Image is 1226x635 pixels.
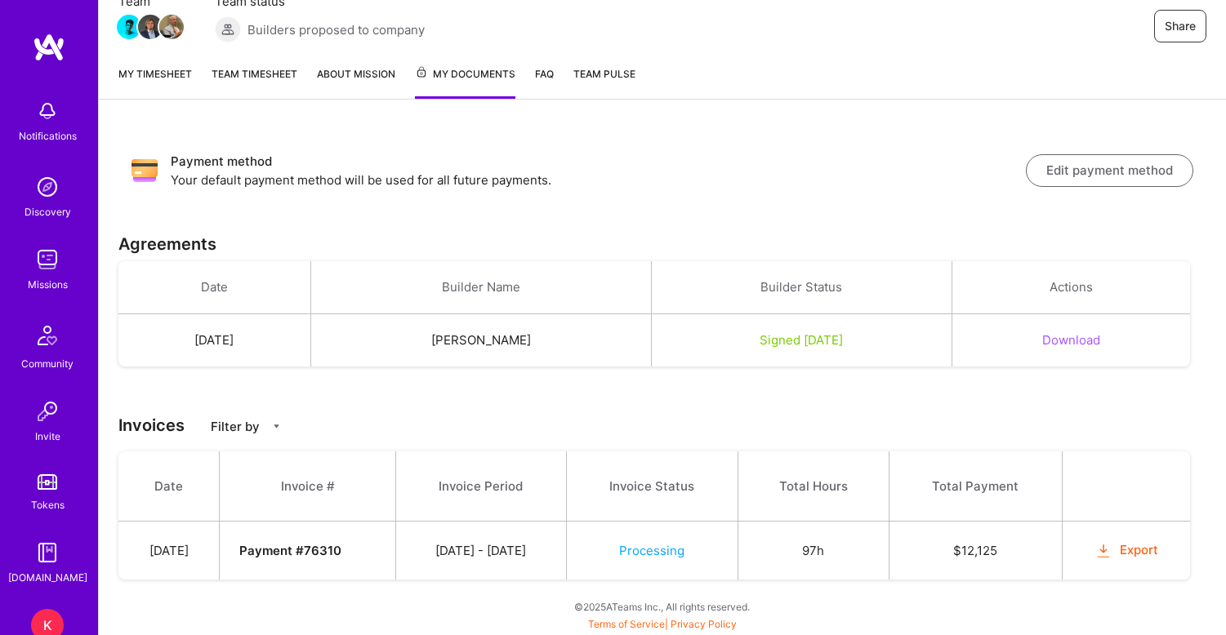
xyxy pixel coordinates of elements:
th: Builder Status [651,261,952,314]
div: Discovery [25,203,71,220]
img: teamwork [31,243,64,276]
td: [DATE] [118,314,310,367]
th: Total Hours [738,451,889,522]
th: Invoice # [220,451,396,522]
button: Export [1094,541,1158,560]
th: Builder Name [310,261,651,314]
h3: Agreements [118,234,1206,254]
h3: Invoices [118,415,1206,435]
th: Invoice Period [396,451,567,522]
div: Invite [35,428,60,445]
a: Team Member Avatar [118,13,140,41]
span: Team Pulse [573,68,635,80]
a: Team Member Avatar [161,13,182,41]
img: bell [31,95,64,127]
td: [DATE] [118,522,220,580]
span: Builders proposed to company [247,21,425,38]
div: Tokens [31,496,65,513]
div: [DOMAIN_NAME] [8,569,87,586]
a: My timesheet [118,65,192,99]
a: FAQ [535,65,554,99]
a: Privacy Policy [671,618,737,630]
img: tokens [38,474,57,490]
img: logo [33,33,65,62]
button: Edit payment method [1026,154,1193,187]
img: Invite [31,395,64,428]
p: Filter by [211,418,260,435]
img: Payment method [132,158,158,184]
td: 97h [738,522,889,580]
a: About Mission [317,65,395,99]
div: Signed [DATE] [671,331,932,349]
td: [DATE] - [DATE] [396,522,567,580]
img: Team Member Avatar [138,15,163,39]
h3: Payment method [171,152,1026,171]
a: Team Member Avatar [140,13,161,41]
img: Team Member Avatar [159,15,184,39]
div: Missions [28,276,68,293]
p: Your default payment method will be used for all future payments. [171,171,1026,189]
td: [PERSON_NAME] [310,314,651,367]
img: Builders proposed to company [215,16,241,42]
img: Community [28,316,67,355]
button: Share [1154,10,1206,42]
span: Processing [619,543,684,558]
td: $ 12,125 [889,522,1062,580]
div: Notifications [19,127,77,144]
strong: Payment # 76310 [239,543,341,558]
th: Date [118,261,310,314]
a: Team timesheet [212,65,297,99]
button: Download [1042,331,1100,349]
i: icon CaretDown [271,421,282,432]
a: Team Pulse [573,65,635,99]
th: Invoice Status [566,451,738,522]
span: Share [1165,18,1196,34]
span: My Documents [415,65,515,83]
img: discovery [31,171,64,203]
img: Team Member Avatar [117,15,141,39]
i: icon OrangeDownload [1094,542,1113,561]
div: Community [21,355,74,372]
th: Total Payment [889,451,1062,522]
a: My Documents [415,65,515,99]
th: Date [118,451,220,522]
th: Actions [952,261,1189,314]
span: | [588,618,737,630]
img: guide book [31,536,64,569]
a: Terms of Service [588,618,665,630]
div: © 2025 ATeams Inc., All rights reserved. [98,586,1226,627]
